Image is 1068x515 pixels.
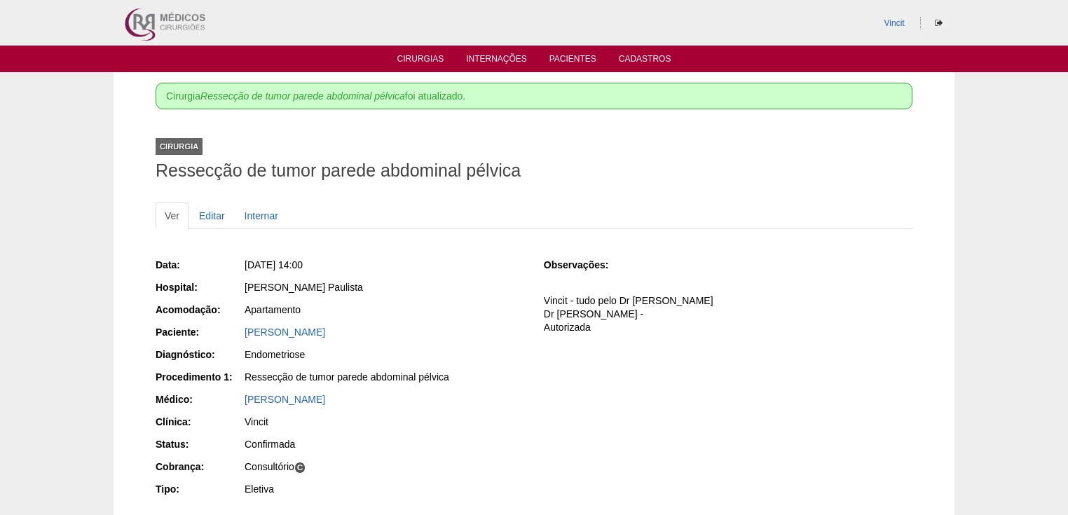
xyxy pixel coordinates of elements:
div: Procedimento 1: [156,370,243,384]
i: Sair [935,19,943,27]
div: Clínica: [156,415,243,429]
div: Hospital: [156,280,243,294]
span: C [294,462,306,474]
div: Acomodação: [156,303,243,317]
em: Ressecção de tumor parede abdominal pélvica [200,90,405,102]
div: Cirurgia foi atualizado. [156,83,912,109]
div: Consultório [245,460,524,474]
div: Data: [156,258,243,272]
div: Cobrança: [156,460,243,474]
a: Internar [235,202,287,229]
a: Cadastros [619,54,671,68]
a: [PERSON_NAME] [245,394,325,405]
a: Pacientes [549,54,596,68]
a: Cirurgias [397,54,444,68]
a: Ver [156,202,189,229]
div: Endometriose [245,348,524,362]
div: Confirmada [245,437,524,451]
div: Diagnóstico: [156,348,243,362]
div: Status: [156,437,243,451]
a: Internações [466,54,527,68]
div: [PERSON_NAME] Paulista [245,280,524,294]
div: Eletiva [245,482,524,496]
div: Cirurgia [156,138,203,155]
p: Vincit - tudo pelo Dr [PERSON_NAME] Dr [PERSON_NAME] - Autorizada [544,294,912,334]
div: Tipo: [156,482,243,496]
a: Vincit [884,18,905,28]
div: Observações: [544,258,631,272]
div: Ressecção de tumor parede abdominal pélvica [245,370,524,384]
h1: Ressecção de tumor parede abdominal pélvica [156,162,912,179]
div: Médico: [156,392,243,406]
a: [PERSON_NAME] [245,327,325,338]
span: [DATE] 14:00 [245,259,303,270]
div: Vincit [245,415,524,429]
div: Apartamento [245,303,524,317]
a: Editar [190,202,234,229]
div: Paciente: [156,325,243,339]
